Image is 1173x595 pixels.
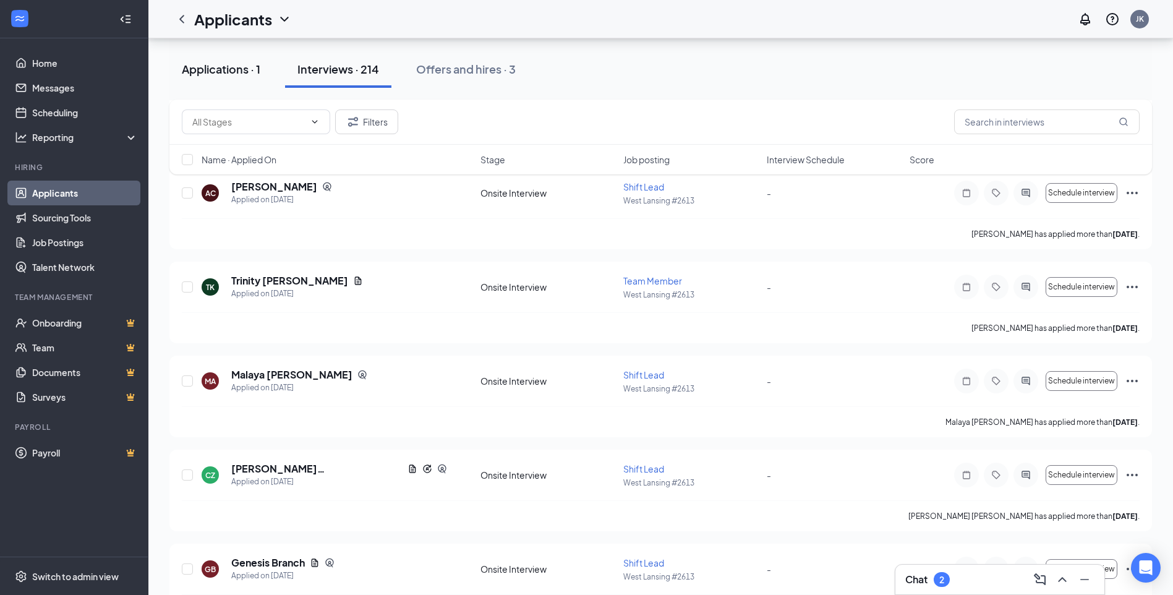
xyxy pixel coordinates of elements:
span: Schedule interview [1048,283,1115,291]
a: PayrollCrown [32,440,138,465]
a: Talent Network [32,255,138,280]
span: - [767,469,771,481]
input: All Stages [192,115,305,129]
svg: ChevronLeft [174,12,189,27]
div: Offers and hires · 3 [416,61,516,77]
a: TeamCrown [32,335,138,360]
button: Schedule interview [1046,183,1117,203]
p: [PERSON_NAME] has applied more than . [971,229,1140,239]
svg: Document [310,558,320,568]
div: Team Management [15,292,135,302]
svg: Collapse [119,13,132,25]
svg: SourcingTools [357,370,367,380]
div: Applied on [DATE] [231,476,447,488]
h5: [PERSON_NAME] [231,180,317,194]
svg: Ellipses [1125,280,1140,294]
div: Onsite Interview [480,563,616,575]
svg: Tag [989,376,1004,386]
svg: Document [353,276,363,286]
svg: Note [959,376,974,386]
div: Applied on [DATE] [231,382,367,394]
span: Schedule interview [1048,377,1115,385]
h5: Malaya [PERSON_NAME] [231,368,352,382]
svg: WorkstreamLogo [14,12,26,25]
svg: Note [959,188,974,198]
p: West Lansing #2613 [623,289,759,300]
button: Schedule interview [1046,277,1117,297]
a: SurveysCrown [32,385,138,409]
a: Messages [32,75,138,100]
div: Applications · 1 [182,61,260,77]
div: Switch to admin view [32,570,119,583]
div: JK [1136,14,1144,24]
div: GB [205,564,216,575]
button: ChevronUp [1052,570,1072,589]
span: Schedule interview [1048,471,1115,479]
div: 2 [939,575,944,585]
button: ComposeMessage [1030,570,1050,589]
div: Onsite Interview [480,187,616,199]
h5: Genesis Branch [231,556,305,570]
b: [DATE] [1112,512,1138,521]
span: Name · Applied On [202,153,276,166]
a: DocumentsCrown [32,360,138,385]
svg: ActiveChat [1018,188,1033,198]
svg: Ellipses [1125,186,1140,200]
button: Schedule interview [1046,371,1117,391]
div: CZ [205,470,215,481]
svg: Ellipses [1125,562,1140,576]
button: Schedule interview [1046,559,1117,579]
div: Onsite Interview [480,281,616,293]
h5: Trinity [PERSON_NAME] [231,274,348,288]
a: OnboardingCrown [32,310,138,335]
svg: Note [959,470,974,480]
svg: Tag [989,282,1004,292]
div: Open Intercom Messenger [1131,553,1161,583]
span: Shift Lead [623,181,664,192]
svg: Settings [15,570,27,583]
p: West Lansing #2613 [623,383,759,394]
input: Search in interviews [954,109,1140,134]
div: TK [206,282,215,293]
div: Interviews · 214 [297,61,379,77]
a: Sourcing Tools [32,205,138,230]
div: AC [205,188,216,199]
button: Minimize [1075,570,1094,589]
a: Job Postings [32,230,138,255]
a: Applicants [32,181,138,205]
svg: SourcingTools [437,464,447,474]
svg: QuestionInfo [1105,12,1120,27]
div: Applied on [DATE] [231,194,332,206]
div: Onsite Interview [480,469,616,481]
div: Onsite Interview [480,375,616,387]
svg: Ellipses [1125,468,1140,482]
h1: Applicants [194,9,272,30]
svg: Minimize [1077,572,1092,587]
span: Shift Lead [623,369,664,380]
button: Filter Filters [335,109,398,134]
span: - [767,187,771,199]
b: [DATE] [1112,229,1138,239]
span: Stage [480,153,505,166]
b: [DATE] [1112,417,1138,427]
span: Interview Schedule [767,153,845,166]
svg: SourcingTools [322,182,332,192]
svg: ActiveChat [1018,376,1033,386]
div: Reporting [32,131,139,143]
span: Shift Lead [623,557,664,568]
svg: ChevronDown [277,12,292,27]
b: [DATE] [1112,323,1138,333]
svg: Filter [346,114,360,129]
button: Schedule interview [1046,465,1117,485]
svg: Reapply [422,464,432,474]
h3: Chat [905,573,928,586]
div: Applied on [DATE] [231,570,335,582]
svg: Tag [989,188,1004,198]
svg: ActiveChat [1018,282,1033,292]
span: Shift Lead [623,463,664,474]
svg: ChevronUp [1055,572,1070,587]
span: Job posting [623,153,670,166]
svg: ChevronDown [310,117,320,127]
h5: [PERSON_NAME] [PERSON_NAME] [231,462,403,476]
